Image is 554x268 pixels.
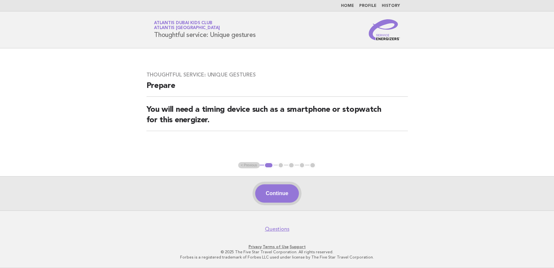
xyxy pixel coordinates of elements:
[77,244,477,249] p: · ·
[154,21,220,30] a: Atlantis Dubai Kids ClubAtlantis [GEOGRAPHIC_DATA]
[146,105,408,131] h2: You will need a timing device such as a smartphone or stopwatch for this energizer.
[249,244,262,249] a: Privacy
[263,244,289,249] a: Terms of Use
[265,226,289,232] a: Questions
[146,72,408,78] h3: Thoughtful service: Unique gestures
[154,21,255,38] h1: Thoughtful service: Unique gestures
[77,255,477,260] p: Forbes is a registered trademark of Forbes LLC used under license by The Five Star Travel Corpora...
[382,4,400,8] a: History
[154,26,220,30] span: Atlantis [GEOGRAPHIC_DATA]
[255,184,299,203] button: Continue
[146,81,408,97] h2: Prepare
[290,244,306,249] a: Support
[369,19,400,40] img: Service Energizers
[359,4,377,8] a: Profile
[341,4,354,8] a: Home
[264,162,273,169] button: 1
[77,249,477,255] p: © 2025 The Five Star Travel Corporation. All rights reserved.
